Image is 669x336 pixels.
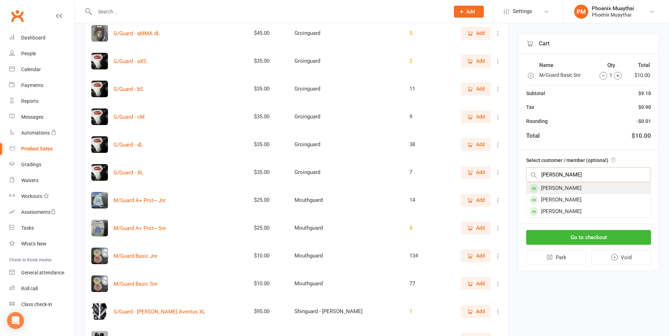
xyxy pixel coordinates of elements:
[91,192,108,209] img: View / update product image
[9,93,74,109] a: Reports
[476,141,485,148] span: Add
[254,169,282,175] div: $35.00
[526,230,651,245] button: Go to checkout
[409,114,432,120] div: 9
[294,86,397,92] div: Groinguard
[409,30,432,36] div: 5
[91,108,108,125] img: View / update product image
[526,103,534,111] div: Tax
[114,141,143,149] button: G/Guard - dL
[91,81,108,97] img: View / update product image
[637,117,651,125] div: -$0.01
[114,29,160,38] button: G/Guard - aMMA dL
[114,168,143,177] button: G/Guard - XL
[461,305,491,318] button: Add
[476,307,485,315] span: Add
[294,281,397,287] div: Mouthguard
[93,7,445,17] input: Search...
[91,275,108,292] img: View / update product image
[539,61,592,70] th: Name
[294,225,397,231] div: Mouthguard
[21,209,56,215] div: Assessments
[294,58,397,64] div: Groinguard
[526,117,548,125] div: Rounding
[409,142,432,148] div: 38
[638,89,651,97] div: $9.10
[294,309,397,315] div: Shinguard - [PERSON_NAME]
[254,30,282,36] div: $45.00
[9,265,74,281] a: General attendance kiosk mode
[539,70,592,80] td: M/Guard Basic Snr
[21,114,43,120] div: Messages
[476,224,485,232] span: Add
[9,220,74,236] a: Tasks
[254,58,282,64] div: $35.00
[294,253,397,259] div: Mouthguard
[461,249,491,262] button: Add
[461,222,491,234] button: Add
[8,7,26,25] a: Clubworx
[476,29,485,37] span: Add
[9,157,74,173] a: Gradings
[476,196,485,204] span: Add
[527,182,651,194] div: [PERSON_NAME]
[476,252,485,260] span: Add
[114,307,205,316] button: S/Guard - [PERSON_NAME] Aventus XL
[9,125,74,141] a: Automations
[409,253,432,259] div: 134
[21,82,43,88] div: Payments
[21,301,52,307] div: Class check-in
[254,197,282,203] div: $25.00
[91,136,108,153] img: View / update product image
[409,281,432,287] div: 77
[526,131,540,141] div: Total
[9,62,74,77] a: Calendar
[21,35,45,41] div: Dashboard
[630,70,650,80] td: $10.00
[461,194,491,206] button: Add
[294,169,397,175] div: Groinguard
[7,312,24,329] div: Open Intercom Messenger
[21,193,42,199] div: Workouts
[476,168,485,176] span: Add
[476,85,485,93] span: Add
[254,225,282,231] div: $25.00
[591,250,651,265] button: Void
[91,220,108,236] img: View / update product image
[254,309,282,315] div: $95.00
[9,204,74,220] a: Assessments
[21,241,47,247] div: What's New
[526,156,616,164] label: Select customer / member (optional)
[594,71,628,80] div: 1
[638,103,651,111] div: $0.90
[526,89,545,97] div: Subtotal
[254,86,282,92] div: $35.00
[21,178,38,183] div: Waivers
[574,5,588,19] div: PM
[294,197,397,203] div: Mouthguard
[21,51,36,56] div: People
[254,281,282,287] div: $10.00
[9,173,74,188] a: Waivers
[461,55,491,67] button: Add
[9,46,74,62] a: People
[21,286,38,291] div: Roll call
[513,4,532,19] span: Settings
[526,167,651,182] input: Search by name or scan member number
[294,30,397,36] div: Groinguard
[254,142,282,148] div: $35.00
[409,86,432,92] div: 11
[91,164,108,181] img: View / update product image
[461,138,491,151] button: Add
[518,34,659,54] div: Cart
[476,57,485,65] span: Add
[409,197,432,203] div: 14
[461,27,491,39] button: Add
[409,309,432,315] div: 1
[409,225,432,231] div: 5
[91,25,108,42] img: View / update product image
[21,162,41,167] div: Gradings
[593,61,629,70] th: Qty
[21,98,38,104] div: Reports
[461,277,491,290] button: Add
